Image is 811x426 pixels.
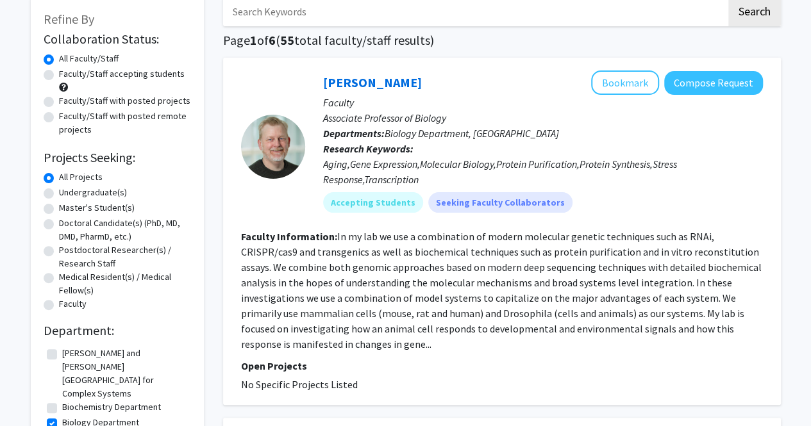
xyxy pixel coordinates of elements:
[44,150,191,165] h2: Projects Seeking:
[59,52,119,65] label: All Faculty/Staff
[323,110,763,126] p: Associate Professor of Biology
[428,192,573,213] mat-chip: Seeking Faculty Collaborators
[223,33,781,48] h1: Page of ( total faculty/staff results)
[323,192,423,213] mat-chip: Accepting Students
[59,186,127,199] label: Undergraduate(s)
[280,32,294,48] span: 55
[241,358,763,373] p: Open Projects
[59,170,103,184] label: All Projects
[59,270,191,297] label: Medical Resident(s) / Medical Fellow(s)
[323,127,385,140] b: Departments:
[59,217,191,243] label: Doctoral Candidate(s) (PhD, MD, DMD, PharmD, etc.)
[62,347,188,400] label: [PERSON_NAME] and [PERSON_NAME][GEOGRAPHIC_DATA] for Complex Systems
[323,74,422,90] a: [PERSON_NAME]
[323,95,763,110] p: Faculty
[323,142,414,155] b: Research Keywords:
[241,230,337,243] b: Faculty Information:
[323,156,763,187] div: Aging,Gene Expression,Molecular Biology,Protein Purification,Protein Synthesis,Stress Response,Tr...
[241,378,358,391] span: No Specific Projects Listed
[44,11,94,27] span: Refine By
[241,230,762,350] fg-read-more: In my lab we use a combination of modern molecular genetic techniques such as RNAi, CRISPR/cas9 a...
[269,32,276,48] span: 6
[10,368,54,416] iframe: Chat
[59,243,191,270] label: Postdoctoral Researcher(s) / Research Staff
[59,94,190,108] label: Faculty/Staff with posted projects
[591,70,659,95] button: Add Michael Marr to Bookmarks
[250,32,257,48] span: 1
[44,323,191,338] h2: Department:
[62,400,161,414] label: Biochemistry Department
[44,31,191,47] h2: Collaboration Status:
[59,297,87,311] label: Faculty
[385,127,559,140] span: Biology Department, [GEOGRAPHIC_DATA]
[59,110,191,136] label: Faculty/Staff with posted remote projects
[59,201,135,215] label: Master's Student(s)
[664,71,763,95] button: Compose Request to Michael Marr
[59,67,185,81] label: Faculty/Staff accepting students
